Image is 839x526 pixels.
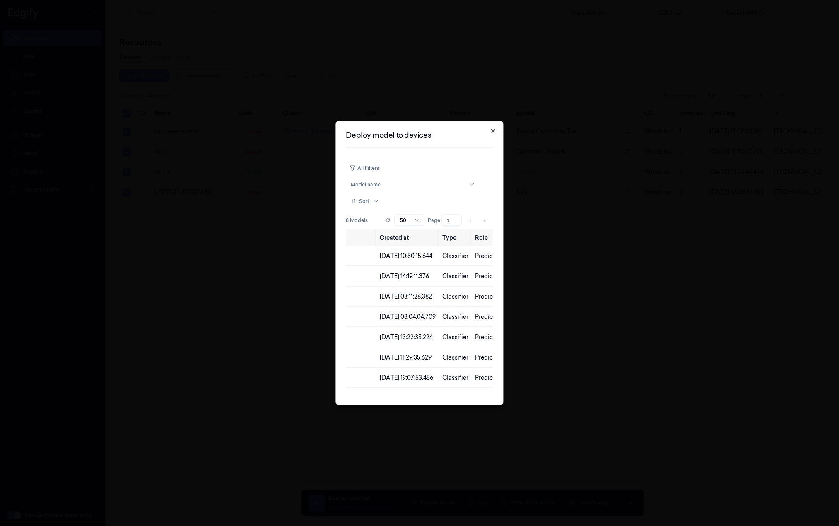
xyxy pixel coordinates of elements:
span: Classifier [442,272,468,280]
h2: Deploy model to devices [346,131,493,139]
span: [DATE] 03:11:26.382 [380,292,432,300]
span: Predictor [475,333,501,340]
span: Predictor [475,374,501,381]
span: Predictor [475,313,501,320]
th: Type [439,229,472,246]
th: Created at [376,229,439,246]
span: Predictor [475,353,501,361]
span: [DATE] 14:19:11.376 [380,272,429,280]
button: All Filters [346,162,382,175]
span: [DATE] 13:22:35.224 [380,333,433,340]
span: Predictor [475,394,501,401]
span: Predictor [475,292,501,300]
span: [DATE] 03:04:04.709 [380,313,436,320]
span: Classifier [442,252,468,259]
span: [DATE] 19:07:53.456 [380,374,433,381]
span: Classifier [442,394,468,401]
span: Classifier [442,353,468,361]
span: Predictor [475,252,501,259]
nav: pagination [465,215,490,226]
span: [DATE] 10:50:15.644 [380,252,432,259]
span: Classifier [442,374,468,381]
span: 8 Models [346,217,368,224]
span: Classifier [442,292,468,300]
span: Predictor [475,272,501,280]
span: [DATE] 11:29:35.629 [380,353,432,361]
span: Classifier [442,313,468,320]
span: Page [428,217,440,224]
th: Role [472,229,504,246]
span: [DATE] 14:40:11.197 [380,394,429,401]
span: Classifier [442,333,468,340]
